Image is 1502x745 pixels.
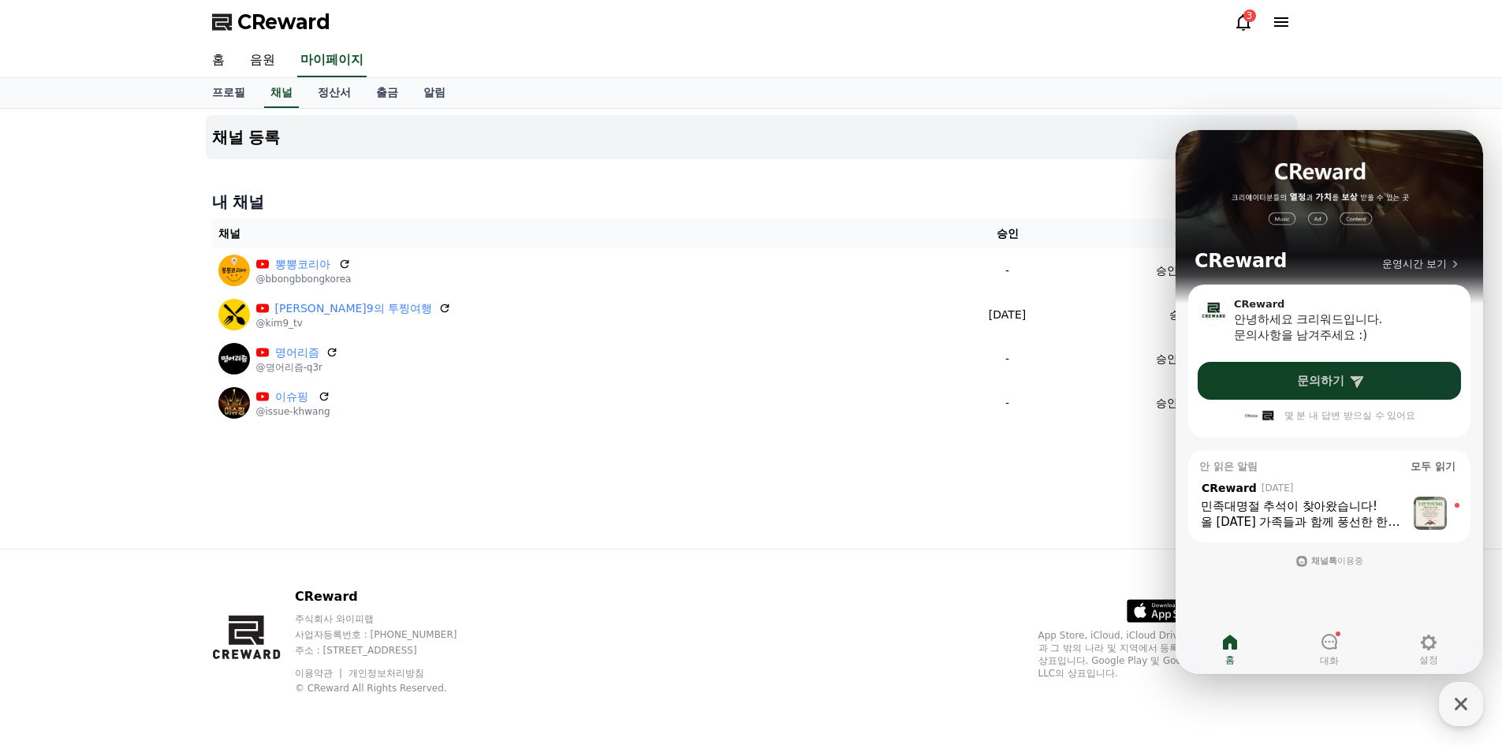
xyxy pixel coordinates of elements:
h4: 채널 등록 [212,129,281,146]
a: 음원 [237,44,288,77]
span: CReward [237,9,330,35]
th: 상태 [1081,219,1291,248]
a: 3 [1234,13,1253,32]
a: 뽕뽕코리아 [275,256,333,273]
p: @bbongbbongkorea [256,273,352,285]
a: 이슈핑 [275,389,311,405]
p: 승인됨 [1169,307,1202,323]
a: 홈 [199,44,237,77]
p: © CReward All Rights Reserved. [295,682,487,695]
p: - [940,263,1074,279]
p: 주소 : [STREET_ADDRESS] [295,644,487,657]
a: [PERSON_NAME]9의 투찡여행 [275,300,433,317]
a: 채널 [264,78,299,108]
p: 승인 대기중 [1156,263,1214,279]
p: 주식회사 와이피랩 [295,613,487,625]
h4: 내 채널 [212,191,1291,213]
img: Kim9의 투찡여행 [218,299,250,330]
a: 출금 [363,78,411,108]
p: 승인 대기중 [1156,395,1214,412]
a: CReward [212,9,330,35]
img: 명어리즘 [218,343,250,374]
p: [DATE] [940,307,1074,323]
p: - [940,395,1074,412]
a: 프로필 [199,78,258,108]
button: 채널 등록 [206,115,1297,159]
img: 이슈핑 [218,387,250,419]
div: 3 [1243,9,1256,22]
p: @issue-khwang [256,405,330,418]
img: 뽕뽕코리아 [218,255,250,286]
p: App Store, iCloud, iCloud Drive 및 iTunes Store는 미국과 그 밖의 나라 및 지역에서 등록된 Apple Inc.의 서비스 상표입니다. Goo... [1038,629,1291,680]
p: @명어리즘-q3r [256,361,338,374]
p: 승인 대기중 [1156,351,1214,367]
a: 이용약관 [295,668,345,679]
a: 마이페이지 [297,44,367,77]
a: 정산서 [305,78,363,108]
p: @kim9_tv [256,317,452,330]
p: CReward [295,587,487,606]
a: 개인정보처리방침 [348,668,424,679]
p: 사업자등록번호 : [PHONE_NUMBER] [295,628,487,641]
iframe: Channel chat [1176,130,1483,674]
p: - [940,351,1074,367]
th: 승인 [934,219,1080,248]
a: 명어리즘 [275,345,319,361]
th: 채널 [212,219,934,248]
a: 알림 [411,78,458,108]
